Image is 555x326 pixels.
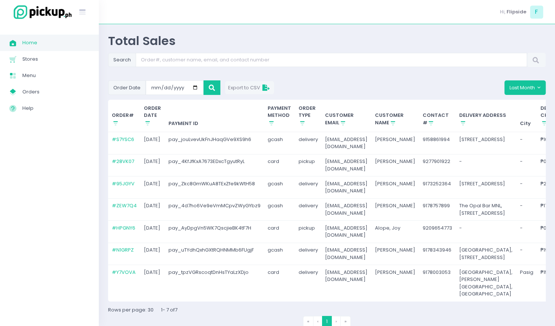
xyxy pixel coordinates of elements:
[516,132,537,154] td: -
[516,198,537,221] td: -
[141,132,165,154] td: [DATE]
[112,136,134,143] a: #S7YSC6
[419,221,456,243] td: 9209654773
[419,198,456,221] td: 9178757899
[264,176,295,199] td: gcash
[112,224,135,231] a: #HPGNY6
[295,100,322,132] th: ORDER TYPE
[455,265,516,301] td: [GEOGRAPHIC_DATA], [PERSON_NAME][GEOGRAPHIC_DATA], [GEOGRAPHIC_DATA]
[322,243,372,265] td: [EMAIL_ADDRESS][DOMAIN_NAME]
[165,176,264,199] td: pay_Zkc8GmWKuA8TExZfe9kWtH58
[112,202,137,209] a: #ZEW7Q4
[108,33,546,48] div: Total Sales
[165,154,264,176] td: pay_4KfJfKxA7673EDxcTgyutRyL
[322,198,372,221] td: [EMAIL_ADDRESS][DOMAIN_NAME]
[112,246,134,253] a: #N1GRPZ
[455,243,516,265] td: [GEOGRAPHIC_DATA], [STREET_ADDRESS]
[165,243,264,265] td: pay_uTYdhQxhGXtRQHNMMb6FUgjF
[295,198,322,221] td: delivery
[419,132,456,154] td: 9158861994
[146,80,204,95] input: Small
[371,176,419,199] td: [PERSON_NAME]
[165,265,264,301] td: pay_tpzVGRscoqtDnHsTYaLzXDjo
[141,198,165,221] td: [DATE]
[165,132,264,154] td: pay_jouLvevUkFnJHaqGVe9XS9h6
[264,221,295,243] td: card
[108,80,146,95] span: Order Date
[371,154,419,176] td: [PERSON_NAME]
[295,176,322,199] td: delivery
[322,154,372,176] td: [EMAIL_ADDRESS][DOMAIN_NAME]
[141,154,165,176] td: [DATE]
[22,54,89,64] span: Stores
[371,132,419,154] td: [PERSON_NAME]
[264,198,295,221] td: gcash
[530,6,543,19] span: F
[322,132,372,154] td: [EMAIL_ADDRESS][DOMAIN_NAME]
[419,265,456,301] td: 9178003053
[264,154,295,176] td: card
[141,221,165,243] td: [DATE]
[516,154,537,176] td: -
[141,265,165,301] td: [DATE]
[455,100,516,132] th: DELIVERY ADDRESS
[165,100,264,132] th: PAYMENT ID
[141,100,165,132] th: ORDER DATE
[516,176,537,199] td: -
[165,198,264,221] td: pay_4d7ho6Ve9eVmMCpvZWyGYbz9
[419,243,456,265] td: 9178343946
[500,8,505,16] span: Hi,
[419,100,456,132] th: CONTACT #
[22,71,89,80] span: Menu
[108,306,154,313] span: Rows per page: 30
[264,243,295,265] td: gcash
[419,154,456,176] td: 9277901922
[165,221,264,243] td: pay_AyDpgVn5WK7QscjieBK4tF7H
[295,154,322,176] td: pickup
[504,80,546,95] button: Last Month
[371,100,419,132] th: CUSTOMER NAME
[516,265,537,301] td: Pasig
[264,265,295,301] td: card
[507,8,526,16] span: Flipside
[9,4,73,20] img: logo
[112,180,135,187] a: #95JGYV
[419,176,456,199] td: 9173252364
[22,87,89,97] span: Orders
[322,265,372,301] td: [EMAIL_ADDRESS][DOMAIN_NAME]
[141,176,165,199] td: [DATE]
[225,81,274,94] button: Export to CSV
[371,243,419,265] td: [PERSON_NAME]
[516,221,537,243] td: -
[371,221,419,243] td: Alope, Joy
[322,100,372,132] th: CUSTOMER EMAIL
[136,53,527,67] input: Search
[141,243,165,265] td: [DATE]
[264,100,295,132] th: PAYMENT METHOD
[455,154,516,176] td: -
[455,221,516,243] td: -
[516,100,537,132] th: City
[516,243,537,265] td: -
[371,265,419,301] td: [PERSON_NAME]
[455,198,516,221] td: The Opal Bar MNL, [STREET_ADDRESS]
[295,243,322,265] td: delivery
[264,132,295,154] td: gcash
[455,132,516,154] td: [STREET_ADDRESS]
[295,265,322,301] td: delivery
[108,100,141,132] th: ORDER#
[112,269,136,276] a: #Y7VOVA
[455,176,516,199] td: [STREET_ADDRESS]
[112,158,134,165] a: #28VK07
[22,103,89,113] span: Help
[228,84,271,91] span: Export to CSV
[161,306,177,313] span: 1 - 7 of 7
[22,38,89,48] span: Home
[295,221,322,243] td: pickup
[322,221,372,243] td: [EMAIL_ADDRESS][DOMAIN_NAME]
[322,176,372,199] td: [EMAIL_ADDRESS][DOMAIN_NAME]
[295,132,322,154] td: delivery
[108,53,136,67] span: Search
[371,198,419,221] td: [PERSON_NAME]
